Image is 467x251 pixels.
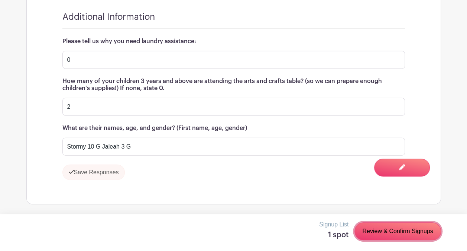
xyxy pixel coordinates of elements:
h5: 1 spot [319,231,348,239]
input: Type your answer [62,98,405,116]
h6: What are their names, age, and gender? (First name, age, gender) [62,125,405,132]
h6: Please tell us why you need laundry assistance: [62,38,405,45]
h6: How many of your children 3 years and above are attending the arts and crafts table? (so we can p... [62,78,405,92]
a: Review & Confirm Signups [354,222,441,240]
input: Type your answer [62,138,405,156]
p: Signup List [319,220,348,229]
input: Type your answer [62,51,405,69]
h4: Additional Information [62,12,155,22]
